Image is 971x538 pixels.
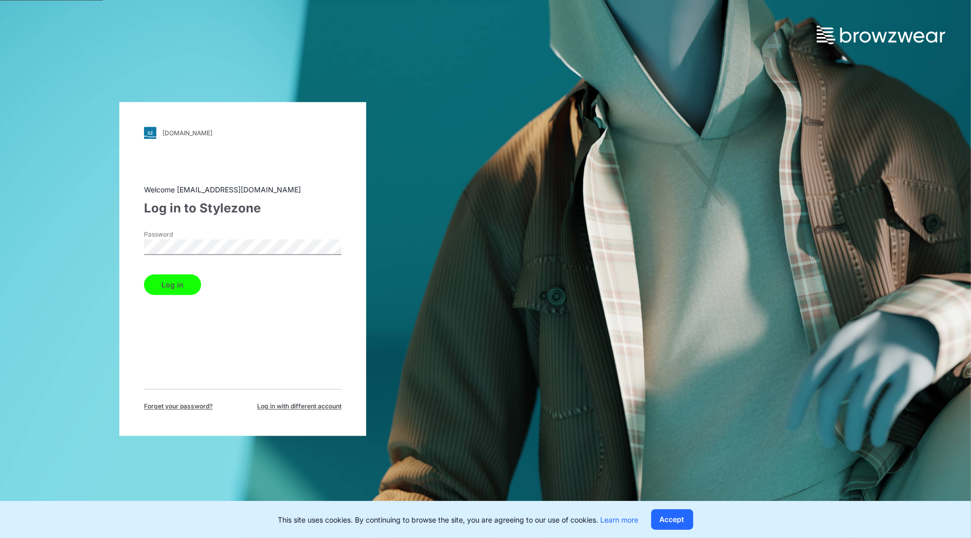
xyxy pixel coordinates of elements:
span: Log in with different account [257,402,341,411]
span: Forget your password? [144,402,213,411]
div: Welcome [EMAIL_ADDRESS][DOMAIN_NAME] [144,185,341,195]
button: Accept [651,509,693,530]
button: Log in [144,275,201,295]
img: browzwear-logo.73288ffb.svg [817,26,945,44]
p: This site uses cookies. By continuing to browse the site, you are agreeing to our use of cookies. [278,514,639,525]
div: Log in to Stylezone [144,200,341,218]
a: [DOMAIN_NAME] [144,127,341,139]
div: [DOMAIN_NAME] [163,129,212,137]
a: Learn more [601,515,639,524]
label: Password [144,230,216,240]
img: svg+xml;base64,PHN2ZyB3aWR0aD0iMjgiIGhlaWdodD0iMjgiIHZpZXdCb3g9IjAgMCAyOCAyOCIgZmlsbD0ibm9uZSIgeG... [144,127,156,139]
